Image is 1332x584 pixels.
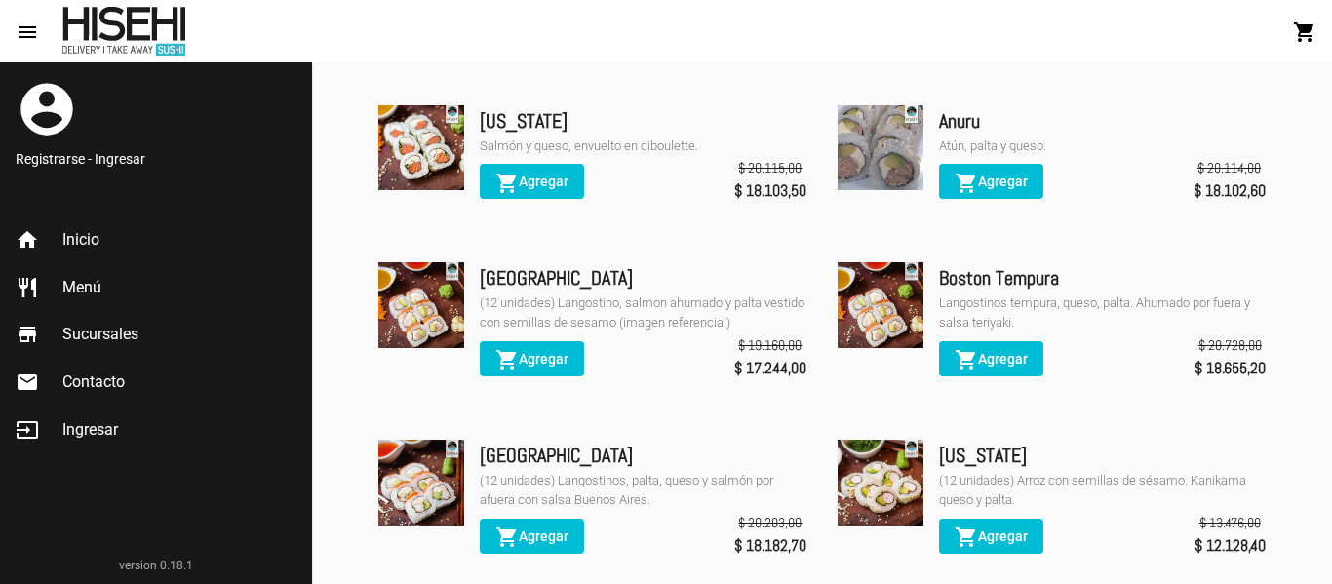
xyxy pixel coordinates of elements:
[480,471,806,510] div: (12 unidades) Langostinos, palta, queso y salmón por afuera con salsa Buenos Aires.
[480,136,806,156] div: Salmón y queso, envuelto en ciboulette.
[955,528,1028,544] span: Agregar
[480,341,584,376] button: Agregar
[1198,335,1262,355] span: $ 20.728,00
[738,335,802,355] span: $ 19.160,00
[480,164,584,199] button: Agregar
[480,440,806,471] div: [GEOGRAPHIC_DATA]
[838,105,923,191] img: b181f45d-de56-4463-ad73-d9afcadfb3ce.jpg
[495,172,519,195] mat-icon: shopping_cart
[955,348,978,371] mat-icon: shopping_cart
[16,228,39,252] mat-icon: home
[62,325,138,344] span: Sucursales
[838,262,923,348] img: d476c547-32ab-407c-980b-45284c3b4e87.jpg
[734,177,806,205] span: $ 18.103,50
[480,519,584,554] button: Agregar
[495,174,568,189] span: Agregar
[838,440,923,526] img: cc2b05c4-efb3-4acc-af25-c59f24fa52cf.jpg
[378,105,464,191] img: dadf26b8-c972-4cab-8a6a-6678f52d0715.jpg
[1195,532,1266,560] span: $ 12.128,40
[62,230,99,250] span: Inicio
[939,519,1043,554] button: Agregar
[939,105,1266,136] div: Anuru
[378,440,464,526] img: 94551f8f-c76d-4926-a3b2-94c1a07f6008.jpg
[738,513,802,532] span: $ 20.203,00
[738,158,802,177] span: $ 20.115,00
[939,293,1266,332] div: Langostinos tempura, queso, palta. Ahumado por fuera y salsa teriyaki.
[16,276,39,299] mat-icon: restaurant
[62,420,118,440] span: Ingresar
[1194,177,1266,205] span: $ 18.102,60
[1195,355,1266,382] span: $ 18.655,20
[480,105,806,136] div: [US_STATE]
[939,440,1266,471] div: [US_STATE]
[16,149,295,169] a: Registrarse - Ingresar
[1197,158,1261,177] span: $ 20.114,00
[16,556,295,575] div: version 0.18.1
[939,136,1266,156] div: Atún, palta y queso.
[495,351,568,367] span: Agregar
[734,355,806,382] span: $ 17.244,00
[378,262,464,348] img: 893be319-ee73-464c-9d2f-806fc698e774.jpg
[495,526,519,549] mat-icon: shopping_cart
[1199,513,1261,532] span: $ 13.476,00
[1293,20,1316,44] mat-icon: shopping_cart
[62,372,125,392] span: Contacto
[62,278,101,297] span: Menú
[955,172,978,195] mat-icon: shopping_cart
[495,348,519,371] mat-icon: shopping_cart
[16,20,39,44] mat-icon: menu
[480,262,806,293] div: [GEOGRAPHIC_DATA]
[955,174,1028,189] span: Agregar
[939,262,1266,293] div: Boston Tempura
[939,164,1043,199] button: Agregar
[955,526,978,549] mat-icon: shopping_cart
[939,471,1266,510] div: (12 unidades) Arroz con semillas de sésamo. Kanikama queso y palta.
[16,370,39,394] mat-icon: email
[16,323,39,346] mat-icon: store
[495,528,568,544] span: Agregar
[16,78,78,140] mat-icon: account_circle
[480,293,806,332] div: (12 unidades) Langostino, salmon ahumado y palta vestido con semillas de sesamo (imagen referencial)
[734,532,806,560] span: $ 18.182,70
[939,341,1043,376] button: Agregar
[16,418,39,442] mat-icon: input
[955,351,1028,367] span: Agregar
